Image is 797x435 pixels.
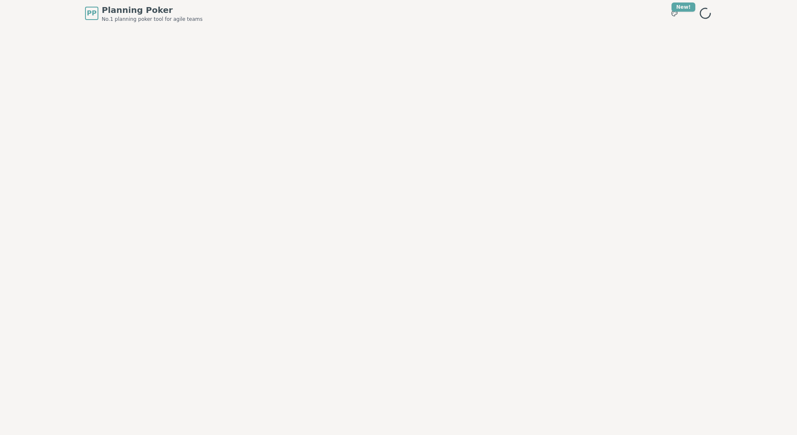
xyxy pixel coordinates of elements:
span: No.1 planning poker tool for agile teams [102,16,203,22]
div: New! [672,2,695,12]
span: Planning Poker [102,4,203,16]
button: New! [667,6,682,21]
a: PPPlanning PokerNo.1 planning poker tool for agile teams [85,4,203,22]
span: PP [87,8,96,18]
